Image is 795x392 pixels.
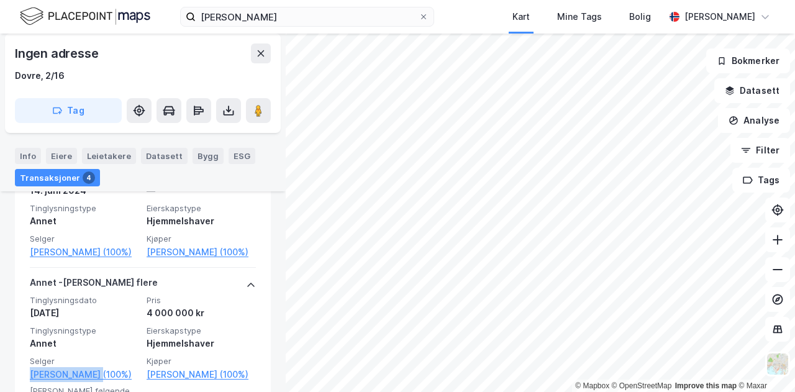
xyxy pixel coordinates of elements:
div: 4 [83,171,95,184]
button: Tags [732,168,790,193]
a: Improve this map [675,381,737,390]
div: Ingen adresse [15,43,101,63]
span: Tinglysningstype [30,203,139,214]
div: Eiere [46,148,77,164]
div: Bygg [193,148,224,164]
div: Transaksjoner [15,169,100,186]
div: Annet [30,214,139,229]
input: Søk på adresse, matrikkel, gårdeiere, leietakere eller personer [196,7,419,26]
a: [PERSON_NAME] (100%) [147,245,256,260]
a: OpenStreetMap [612,381,672,390]
span: Kjøper [147,356,256,367]
div: Kart [512,9,530,24]
div: 4 000 000 kr [147,306,256,321]
div: Mine Tags [557,9,602,24]
span: Tinglysningsdato [30,295,139,306]
div: Datasett [141,148,188,164]
div: [PERSON_NAME] [684,9,755,24]
span: Eierskapstype [147,203,256,214]
button: Bokmerker [706,48,790,73]
a: [PERSON_NAME] (100%) [30,245,139,260]
div: [DATE] [30,306,139,321]
div: Annet [30,336,139,351]
div: Hjemmelshaver [147,336,256,351]
div: Bolig [629,9,651,24]
div: Hjemmelshaver [147,214,256,229]
span: Selger [30,356,139,367]
button: Analyse [718,108,790,133]
a: Mapbox [575,381,609,390]
button: Tag [15,98,122,123]
div: Annet - [PERSON_NAME] flere [30,275,158,295]
a: [PERSON_NAME] (100%) [30,367,139,382]
button: Datasett [714,78,790,103]
span: Eierskapstype [147,326,256,336]
iframe: Chat Widget [733,332,795,392]
span: Kjøper [147,234,256,244]
img: logo.f888ab2527a4732fd821a326f86c7f29.svg [20,6,150,27]
span: Pris [147,295,256,306]
div: ESG [229,148,255,164]
div: Info [15,148,41,164]
button: Filter [730,138,790,163]
span: Selger [30,234,139,244]
span: Tinglysningstype [30,326,139,336]
a: [PERSON_NAME] (100%) [147,367,256,382]
div: Dovre, 2/16 [15,68,65,83]
div: Leietakere [82,148,136,164]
